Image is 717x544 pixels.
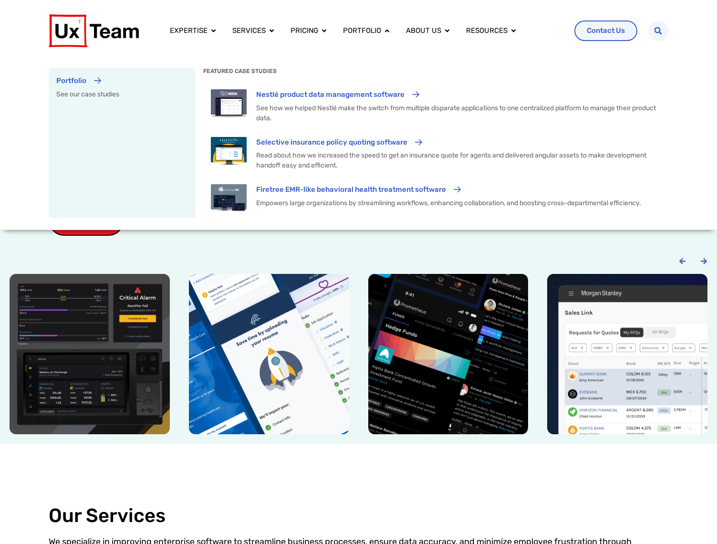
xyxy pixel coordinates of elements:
[466,25,508,36] a: Resources
[291,25,318,36] a: Pricing
[679,258,686,265] div: Previous slide
[587,27,625,34] span: Contact Us
[49,68,196,218] a: Portfolio See our case studies
[49,505,669,527] h2: Our Services
[648,21,669,41] div: Search
[10,274,170,434] img: Power conversion company hardware UI device ux design
[2,134,9,140] input: Subscribe to UX Team newsletter.
[162,21,567,40] nav: Menu
[162,21,567,40] div: Menu Toggle
[203,82,669,129] a: Nestle Nutrition Data Management System displays an example of a product and its nutrient values ...
[189,274,349,434] img: SHC medical job application mobile app
[256,103,661,123] p: See how we helped Nestlé make the switch from multiple disparate applications to one centralized ...
[547,274,707,434] div: 4 / 6
[10,274,170,434] div: 1 / 6
[343,25,381,36] a: Portfolio
[211,89,247,117] img: Nestle Nutrition Data Management System displays an example of a product and its nutrient values ...
[203,129,669,177] a: Selective Insurance offers quoting system software for insurance agents, which we were hired to r...
[256,184,446,195] p: Firetree EMR-like behavioral health treatment software
[232,25,266,36] a: Services
[211,137,247,165] img: Selective Insurance offers quoting system software for insurance agents, which we were hired to r...
[547,274,707,434] img: Morgan Stanley trading floor application design
[203,177,669,218] a: Firetree EMR-like behavioral health treatment software Empowers large organizations by streamlini...
[49,14,139,47] img: UX Team Logo
[256,137,407,148] p: Selective insurance policy quoting software
[406,25,441,36] a: About us
[56,75,86,86] p: Portfolio
[368,274,529,434] img: Prometheus alts social media mobile app design
[368,274,529,434] div: 3 / 6
[574,21,637,41] a: Contact Us
[669,498,717,544] iframe: Chat Widget
[12,133,371,141] span: Subscribe to UX Team newsletter.
[256,89,405,100] p: Nestlé product data management software
[187,0,221,9] span: Last Name
[256,198,661,208] p: Empowers large organizations by streamlining workflows, enhancing collaboration, and boosting cro...
[203,68,669,75] p: Featured Case Studies
[170,25,208,36] a: Expertise
[189,274,349,434] div: 2 / 6
[10,274,707,434] div: Carousel
[256,150,661,170] p: Read about how we increased the speed to get an insurance quote for agents and delivered angular ...
[700,258,707,265] div: Next slide
[56,89,188,99] p: See our case studies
